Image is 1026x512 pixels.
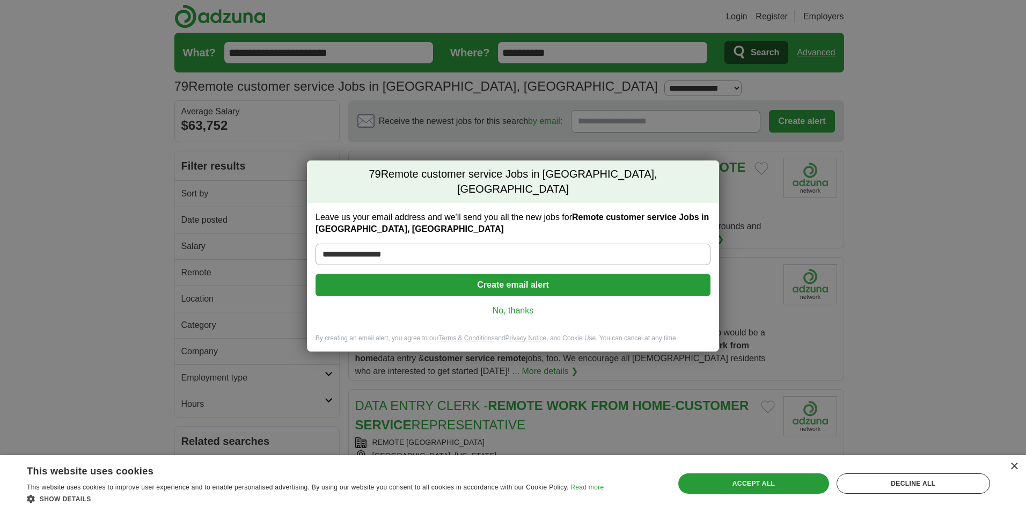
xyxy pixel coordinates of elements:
[505,334,547,342] a: Privacy Notice
[369,167,380,182] span: 79
[40,495,91,503] span: Show details
[316,274,710,296] button: Create email alert
[27,462,577,478] div: This website uses cookies
[324,305,702,317] a: No, thanks
[570,484,604,491] a: Read more, opens a new window
[1010,463,1018,471] div: Close
[307,160,719,203] h2: Remote customer service Jobs in [GEOGRAPHIC_DATA], [GEOGRAPHIC_DATA]
[316,211,710,235] label: Leave us your email address and we'll send you all the new jobs for
[837,473,990,494] div: Decline all
[678,473,829,494] div: Accept all
[27,493,604,504] div: Show details
[307,334,719,352] div: By creating an email alert, you agree to our and , and Cookie Use. You can cancel at any time.
[438,334,494,342] a: Terms & Conditions
[27,484,569,491] span: This website uses cookies to improve user experience and to enable personalised advertising. By u...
